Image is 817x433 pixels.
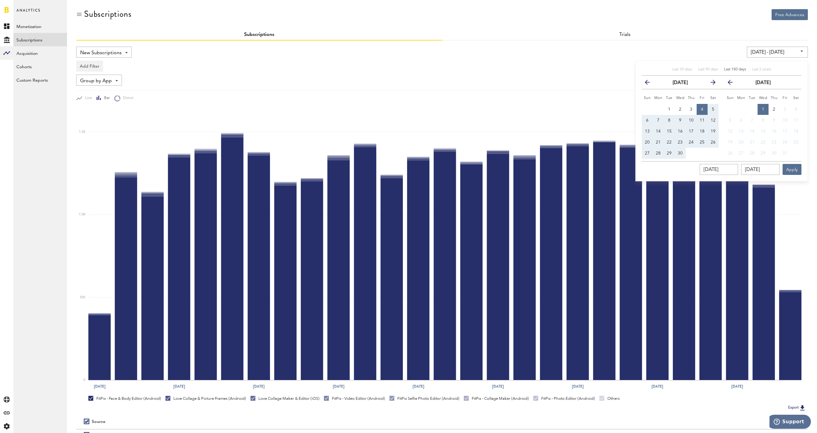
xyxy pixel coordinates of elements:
span: 7 [751,118,753,122]
button: 8 [664,115,675,126]
text: 1.5K [79,130,86,133]
button: 27 [736,148,747,159]
small: Wednesday [676,96,684,100]
a: Acquisition [13,46,67,60]
span: 30 [772,151,776,155]
text: 500 [80,296,85,299]
button: 14 [653,126,664,137]
button: 22 [758,137,769,148]
strong: [DATE] [755,80,771,85]
span: 28 [750,151,755,155]
button: 2 [769,104,780,115]
span: 9 [773,118,775,122]
span: 21 [750,140,755,144]
span: Last 30 days [672,68,692,71]
span: 12 [728,129,733,133]
span: 11 [700,118,705,122]
span: 8 [762,118,764,122]
a: Trials [619,32,631,37]
text: [DATE] [253,384,265,389]
button: 9 [675,115,686,126]
button: 30 [769,148,780,159]
button: 19 [725,137,736,148]
span: 19 [711,129,716,133]
div: Source [92,419,105,424]
span: 19 [728,140,733,144]
span: 23 [678,140,683,144]
span: Line [82,96,92,101]
button: 23 [675,137,686,148]
button: 11 [697,115,708,126]
a: Custom Reports [13,73,67,87]
button: 15 [758,126,769,137]
span: 22 [667,140,672,144]
button: 5 [725,115,736,126]
button: Free Advances [772,9,808,20]
input: __/__/____ [741,164,780,175]
div: FitPix - Collage Maker (Android) [464,396,529,401]
span: 16 [678,129,683,133]
button: 8 [758,115,769,126]
button: 13 [642,126,653,137]
span: 4 [701,107,703,112]
button: 24 [780,137,790,148]
span: 25 [700,140,705,144]
button: 7 [747,115,758,126]
span: 2 [773,107,775,112]
text: [DATE] [492,384,504,389]
button: 25 [697,137,708,148]
text: 1.0K [79,213,86,216]
button: 10 [780,115,790,126]
div: Love Collage Maker & Editor (iOS) [250,396,319,401]
strong: [DATE] [673,80,688,85]
button: 10 [686,115,697,126]
span: 5 [729,118,731,122]
text: [DATE] [731,384,743,389]
small: Thursday [771,96,778,100]
text: [DATE] [94,384,105,389]
span: 22 [761,140,765,144]
span: 8 [668,118,670,122]
div: FitPix Selfie Photo Editor (Android) [389,396,459,401]
span: 18 [794,129,798,133]
button: 16 [769,126,780,137]
span: 27 [645,151,650,155]
span: 20 [739,140,744,144]
span: 30 [678,151,683,155]
span: Donut [120,96,133,101]
button: 31 [780,148,790,159]
div: Period total [450,419,801,424]
small: Tuesday [749,96,755,100]
img: Export [799,404,806,411]
button: Export [786,404,808,412]
span: 10 [783,118,787,122]
span: 13 [645,129,650,133]
text: [DATE] [572,384,584,389]
a: Subscriptions [244,32,274,37]
button: 12 [725,126,736,137]
small: Wednesday [759,96,767,100]
button: 26 [708,137,719,148]
span: Last 90 days [698,68,718,71]
text: [DATE] [333,384,344,389]
button: 4 [697,104,708,115]
button: 27 [642,148,653,159]
button: 23 [769,137,780,148]
span: 29 [667,151,672,155]
span: 23 [772,140,776,144]
button: 30 [675,148,686,159]
button: 29 [758,148,769,159]
span: 20 [645,140,650,144]
button: 3 [780,104,790,115]
iframe: Opens a widget where you can find more information [769,415,811,430]
button: 7 [653,115,664,126]
span: Group by App [80,76,112,86]
button: 1 [664,104,675,115]
button: 14 [747,126,758,137]
small: Sunday [644,96,651,100]
button: 19 [708,126,719,137]
button: 12 [708,115,719,126]
span: 4 [795,107,797,112]
small: Monday [654,96,662,100]
span: 16 [772,129,776,133]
